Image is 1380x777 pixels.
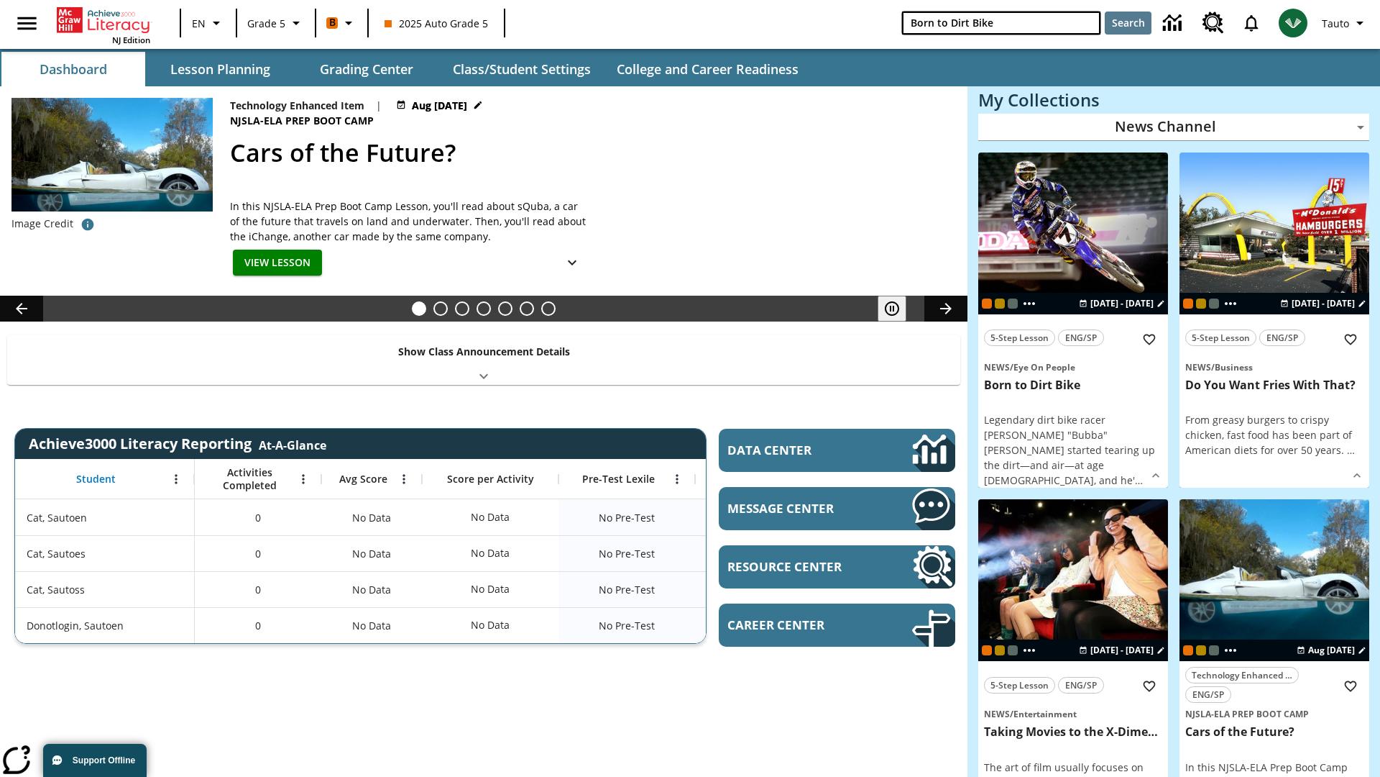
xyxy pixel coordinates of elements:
[1338,327,1363,353] button: Add to Favorites
[982,299,992,309] div: Current Class
[1021,295,1038,312] button: Show more classes
[1185,361,1211,373] span: News
[255,618,261,633] span: 0
[76,473,116,486] span: Student
[230,113,377,129] span: NJSLA-ELA Prep Boot Camp
[27,510,87,525] span: Cat, Sautoen
[599,546,655,561] span: No Pre-Test, Cat, Sautoes
[984,724,1162,740] h3: Taking Movies to the X-Dimension
[599,582,655,597] span: No Pre-Test, Cat, Sautoss
[393,468,415,490] button: Open Menu
[995,645,1005,655] span: New 2025 class
[447,473,534,486] span: Score per Activity
[230,199,589,244] div: In this NJSLA-ELA Prep Boot Camp Lesson, you'll read about sQuba, a car of the future that travel...
[1013,361,1075,373] span: Eye On People
[27,546,86,561] span: Cat, Sautoes
[695,535,832,571] div: No Data, Cat, Sautoes
[345,503,398,532] span: No Data
[1185,330,1256,346] button: 5-Step Lesson
[412,301,426,316] button: Slide 1 Cars of the Future?
[984,361,1010,373] span: News
[878,296,906,322] button: Pause
[1105,12,1151,35] button: Search
[293,468,314,490] button: Open Menu
[29,434,326,453] span: Achieve3000 Literacy Reporting
[1008,645,1018,655] span: OL 2025 Auto Grade 6
[727,442,863,458] span: Data Center
[7,335,960,385] div: Show Class Announcement Details
[393,98,486,113] button: Aug 24 - Aug 01 Choose Dates
[148,52,292,86] button: Lesson Planning
[321,535,422,571] div: No Data, Cat, Sautoes
[1215,361,1253,373] span: Business
[464,575,517,604] div: No Data, Cat, Sautoss
[6,2,48,45] button: Open side menu
[978,90,1369,110] h3: My Collections
[1192,668,1292,683] span: Technology Enhanced Item
[982,645,992,655] div: Current Class
[321,10,363,36] button: Boost Class color is orange. Change class color
[984,359,1162,375] span: Topic: News/Eye On People
[165,468,187,490] button: Open Menu
[1209,645,1219,655] div: OL 2025 Auto Grade 6
[57,4,150,45] div: Home
[1211,361,1215,373] span: /
[73,755,135,765] span: Support Offline
[1065,330,1097,345] span: ENG/SP
[412,98,467,113] span: Aug [DATE]
[984,706,1162,722] span: Topic: News/Entertainment
[1277,297,1369,310] button: Aug 24 - Aug 24 Choose Dates
[43,744,147,777] button: Support Offline
[1209,299,1219,309] span: OL 2025 Auto Grade 6
[345,539,398,568] span: No Data
[321,607,422,643] div: No Data, Donotlogin, Sautoen
[1222,642,1239,659] button: Show more classes
[1058,677,1104,694] button: ENG/SP
[878,296,921,322] div: Pause
[727,500,869,517] span: Message Center
[259,435,326,453] div: At-A-Glance
[230,135,950,171] h2: Cars of the Future?
[1270,4,1316,42] button: Select a new avatar
[1185,412,1363,458] div: From greasy burgers to crispy chicken, fast food has been part of American diets for over 50 years.
[719,604,955,647] a: Career Center
[1183,645,1193,655] div: Current Class
[1008,299,1018,309] div: OL 2025 Auto Grade 6
[599,510,655,525] span: No Pre-Test, Cat, Sautoen
[398,344,570,359] p: Show Class Announcement Details
[376,98,382,113] span: |
[498,301,512,316] button: Slide 5 Career Lesson
[345,575,398,604] span: No Data
[990,678,1049,693] span: 5-Step Lesson
[1185,706,1363,722] span: Topic: NJSLA-ELA Prep Boot Camp/
[195,607,321,643] div: 0, Donotlogin, Sautoen
[11,217,73,231] p: Image Credit
[233,250,322,276] button: View Lesson
[1154,4,1194,43] a: Data Center
[599,618,655,633] span: No Pre-Test, Donotlogin, Sautoen
[1196,645,1206,655] span: New 2025 class
[1090,297,1154,310] span: [DATE] - [DATE]
[1021,642,1038,659] button: Show more classes
[255,546,261,561] span: 0
[1292,297,1355,310] span: [DATE] - [DATE]
[1076,644,1168,657] button: Aug 24 - Aug 24 Choose Dates
[666,468,688,490] button: Open Menu
[1222,295,1239,312] button: Show more classes
[558,250,586,276] button: Show Details
[1185,724,1363,740] h3: Cars of the Future?
[984,378,1162,393] h3: Born to Dirt Bike
[582,473,655,486] span: Pre-Test Lexile
[995,299,1005,309] div: New 2025 class
[605,52,810,86] button: College and Career Readiness
[1183,299,1193,309] div: Current Class
[321,499,422,535] div: No Data, Cat, Sautoen
[1192,330,1250,345] span: 5-Step Lesson
[295,52,438,86] button: Grading Center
